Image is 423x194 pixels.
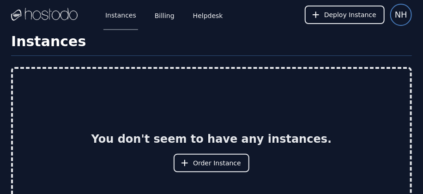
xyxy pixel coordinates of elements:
[193,158,241,168] span: Order Instance
[11,33,412,56] h1: Instances
[11,8,78,22] img: Logo
[91,132,332,146] h2: You don't seem to have any instances.
[305,6,385,24] button: Deploy Instance
[395,8,407,21] span: NH
[324,10,376,19] span: Deploy Instance
[390,4,412,26] button: User menu
[174,154,249,172] button: Order Instance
